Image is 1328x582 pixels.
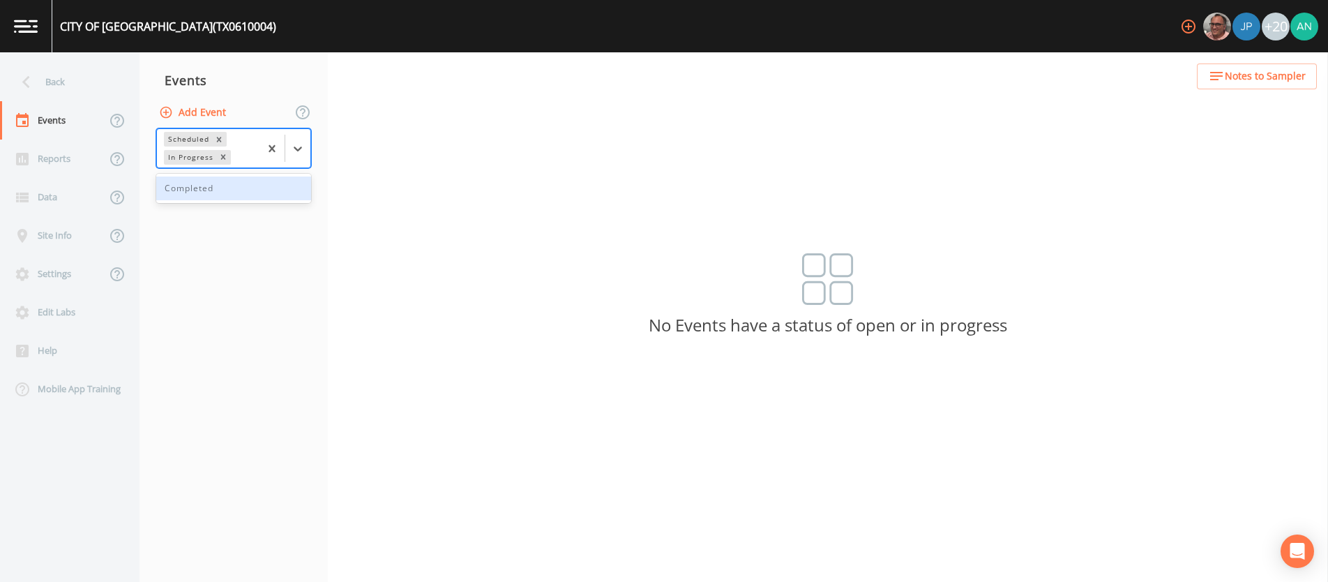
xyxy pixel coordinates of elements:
[156,177,311,200] div: Completed
[1290,13,1318,40] img: c76c074581486bce1c0cbc9e29643337
[60,18,276,35] div: CITY OF [GEOGRAPHIC_DATA] (TX0610004)
[14,20,38,33] img: logo
[1203,13,1231,40] img: e2d790fa78825a4bb76dcb6ab311d44c
[1197,64,1317,89] button: Notes to Sampler
[1232,13,1260,40] img: 41241ef155101aa6d92a04480b0d0000
[216,150,231,165] div: Remove In Progress
[1232,13,1261,40] div: Joshua gere Paul
[1202,13,1232,40] div: Mike Franklin
[802,253,854,305] img: svg%3e
[328,319,1328,331] p: No Events have a status of open or in progress
[156,100,232,126] button: Add Event
[139,63,328,98] div: Events
[1281,535,1314,568] div: Open Intercom Messenger
[164,132,211,147] div: Scheduled
[211,132,227,147] div: Remove Scheduled
[1225,68,1306,85] span: Notes to Sampler
[164,150,216,165] div: In Progress
[1262,13,1290,40] div: +20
